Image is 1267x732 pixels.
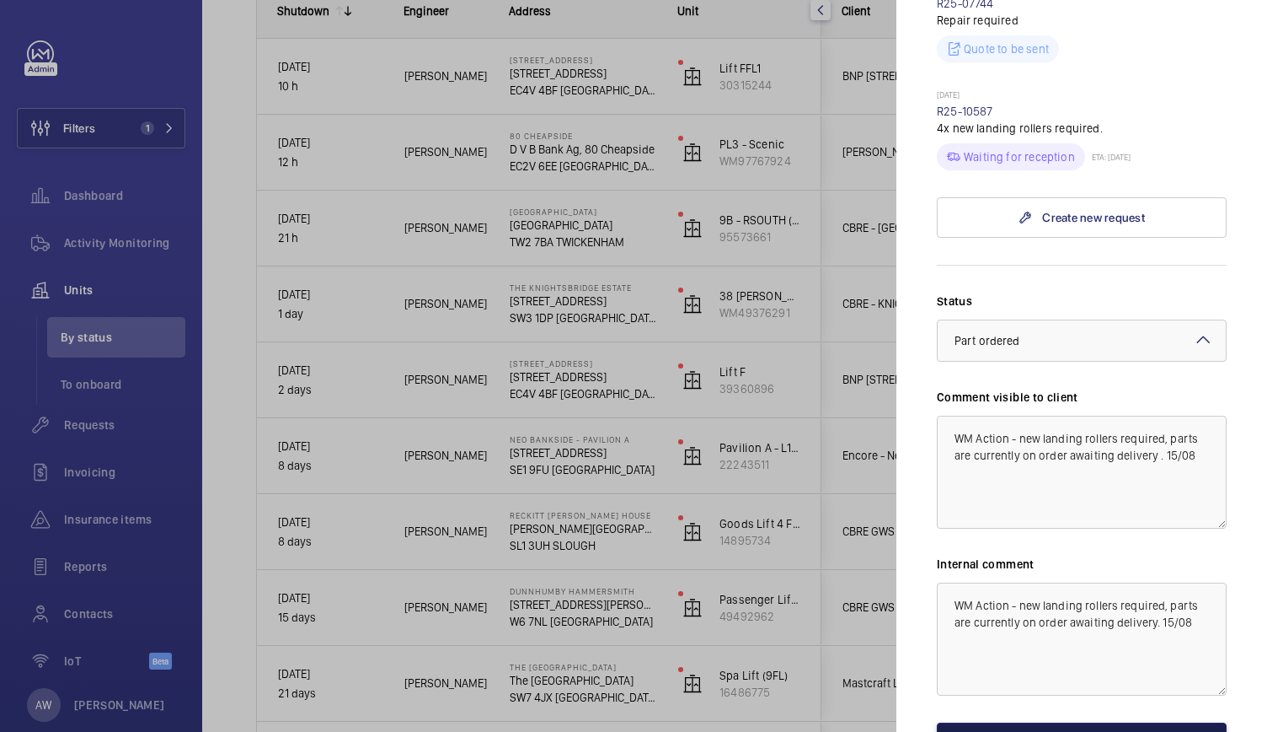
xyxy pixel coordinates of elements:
[964,148,1075,165] p: Waiting for reception
[937,556,1227,573] label: Internal comment
[937,12,1227,29] p: Repair required
[937,120,1227,137] p: 4x new landing rollers required.
[954,334,1020,347] span: Part ordered
[937,89,1227,103] p: [DATE]
[937,293,1227,309] label: Status
[937,105,993,118] a: R25-10587
[937,197,1227,238] a: Create new request
[1085,152,1131,162] p: ETA: [DATE]
[964,40,1049,57] p: Quote to be sent
[937,389,1227,406] label: Comment visible to client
